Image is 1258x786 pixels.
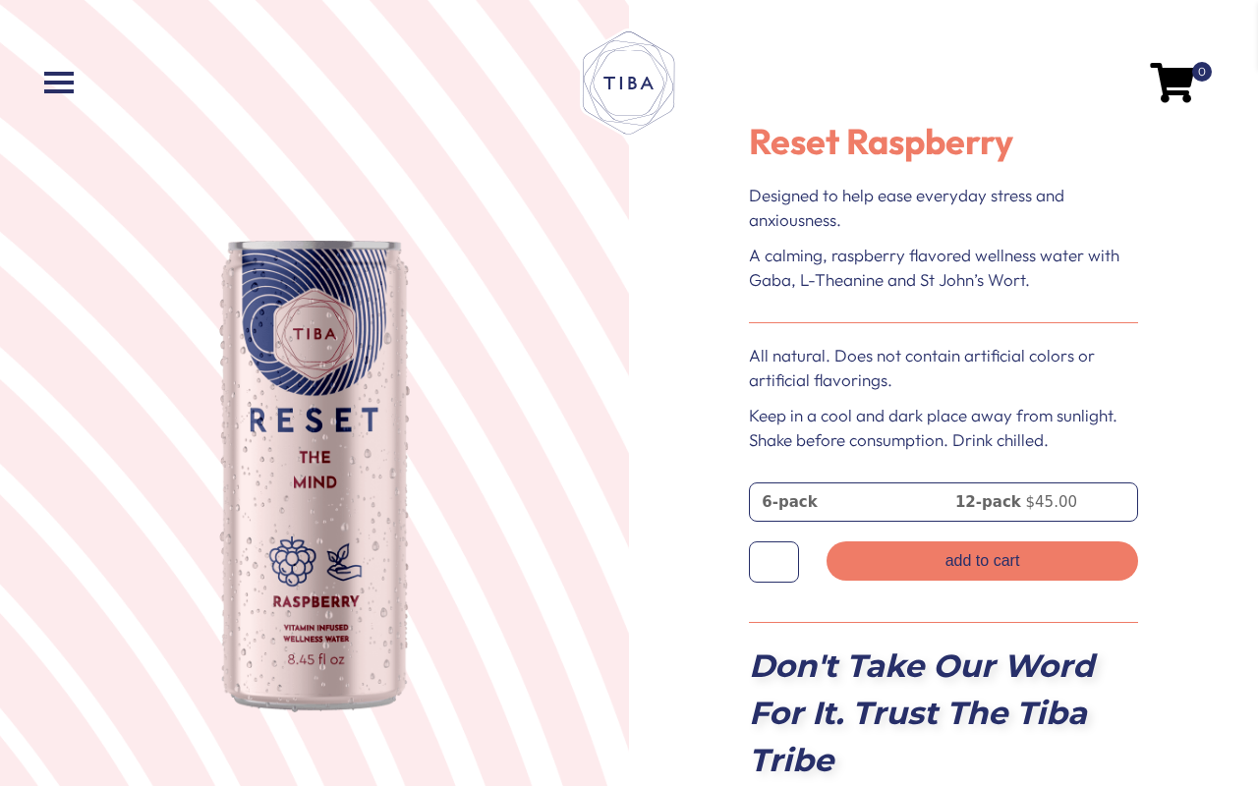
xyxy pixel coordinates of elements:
a: 6-pack [752,485,942,520]
span: 0 [1192,62,1212,82]
img: Reset Product Can [219,241,410,712]
p: All natural. Does not contain artificial colors or artificial flavorings. [749,343,1137,393]
p: A calming, raspberry flavored wellness water with Gaba, L-Theanine and St John’s Wort. [749,243,1137,293]
button: Add to cart [827,541,1137,580]
strong: Don't Take Our Word For It. Trust The Tiba Tribe [749,646,1094,779]
input: Product quantity [749,541,799,583]
a: 0 [1150,77,1194,87]
p: Keep in a cool and dark place away from sunlight. Shake before consumption. Drink chilled. [749,403,1137,453]
p: Designed to help ease everyday stress and anxiousness. [749,183,1137,233]
a: 12-pack [945,485,1135,520]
